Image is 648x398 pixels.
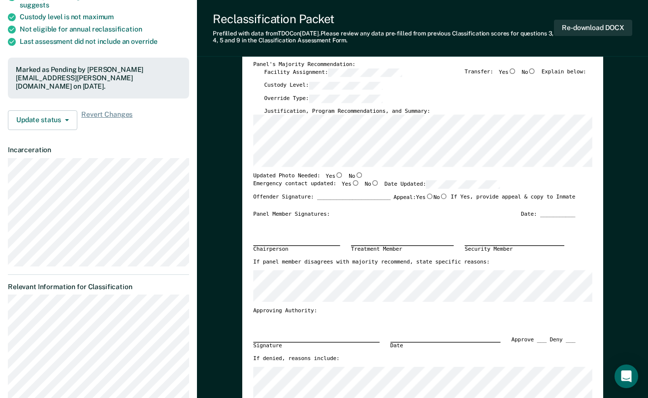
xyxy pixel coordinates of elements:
[426,180,500,189] input: Date Updated:
[364,180,379,189] label: No
[499,68,517,76] label: Yes
[508,68,516,73] input: Yes
[253,211,330,218] div: Panel Member Signatures:
[384,180,499,189] label: Date Updated:
[264,68,402,76] label: Facility Assignment:
[81,110,132,130] span: Revert Changes
[351,180,359,186] input: Yes
[213,12,554,26] div: Reclassification Packet
[20,25,189,33] div: Not eligible for annual
[253,355,339,362] label: If denied, reasons include:
[416,193,433,201] label: Yes
[554,20,632,36] button: Re-download DOCX
[309,95,383,103] input: Override Type:
[253,245,340,253] div: Chairperson
[464,68,586,81] div: Transfer: Explain below:
[20,37,189,46] div: Last assessment did not include an
[425,193,433,199] input: Yes
[253,342,379,350] div: Signature
[521,68,536,76] label: No
[213,30,554,44] div: Prefilled with data from TDOC on [DATE] . Please review any data pre-filled from previous Classif...
[351,245,454,253] div: Treatment Member
[92,25,142,33] span: reclassification
[253,172,363,180] div: Updated Photo Needed:
[371,180,379,186] input: No
[328,68,402,76] input: Facility Assignment:
[8,110,77,130] button: Update status
[615,365,638,388] div: Open Intercom Messenger
[521,211,575,218] div: Date: ___________
[8,146,189,154] dt: Incarceration
[464,245,564,253] div: Security Member
[253,193,575,210] div: Offender Signature: _______________________ If Yes, provide appeal & copy to Inmate
[390,342,500,350] div: Date
[335,172,343,178] input: Yes
[355,172,363,178] input: No
[342,180,359,189] label: Yes
[253,180,500,194] div: Emergency contact updated:
[83,13,114,21] span: maximum
[20,1,49,9] span: suggests
[511,336,575,355] div: Approve ___ Deny ___
[325,172,343,180] label: Yes
[349,172,363,180] label: No
[264,95,383,103] label: Override Type:
[253,307,575,314] div: Approving Authority:
[528,68,536,73] input: No
[253,258,489,265] label: If panel member disagrees with majority recommend, state specific reasons:
[440,193,448,199] input: No
[131,37,158,45] span: override
[393,193,448,206] label: Appeal:
[264,107,430,114] label: Justification, Program Recommendations, and Summary:
[253,61,575,68] div: Panel's Majority Recommendation:
[8,283,189,291] dt: Relevant Information for Classification
[16,66,181,90] div: Marked as Pending by [PERSON_NAME][EMAIL_ADDRESS][PERSON_NAME][DOMAIN_NAME] on [DATE].
[20,13,189,21] div: Custody level is not
[264,81,383,90] label: Custody Level:
[309,81,383,90] input: Custody Level:
[433,193,448,201] label: No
